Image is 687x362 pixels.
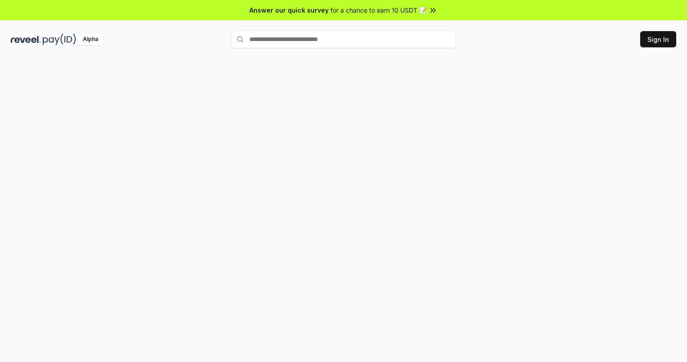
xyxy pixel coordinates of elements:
button: Sign In [640,31,676,47]
span: for a chance to earn 10 USDT 📝 [330,5,427,15]
img: reveel_dark [11,34,41,45]
span: Answer our quick survey [249,5,329,15]
div: Alpha [78,34,103,45]
img: pay_id [43,34,76,45]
